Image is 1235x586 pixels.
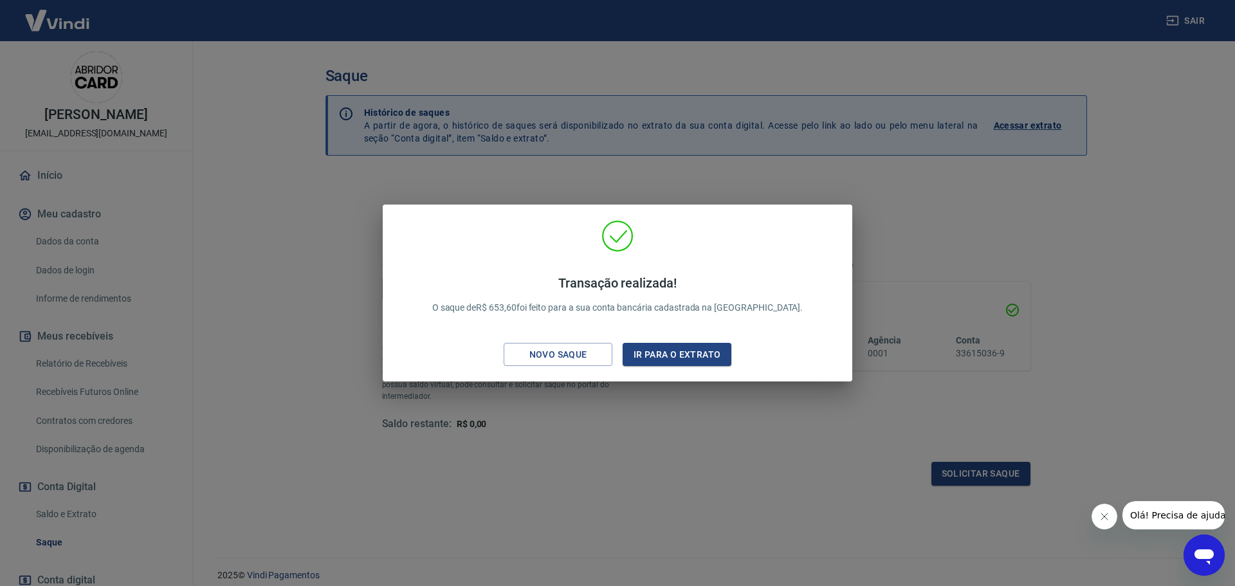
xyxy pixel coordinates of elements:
[1184,535,1225,576] iframe: Botão para abrir a janela de mensagens
[432,275,803,291] h4: Transação realizada!
[1122,501,1225,529] iframe: Mensagem da empresa
[1092,504,1117,529] iframe: Fechar mensagem
[432,275,803,315] p: O saque de R$ 653,60 foi feito para a sua conta bancária cadastrada na [GEOGRAPHIC_DATA].
[8,9,108,19] span: Olá! Precisa de ajuda?
[514,347,603,363] div: Novo saque
[504,343,612,367] button: Novo saque
[623,343,731,367] button: Ir para o extrato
